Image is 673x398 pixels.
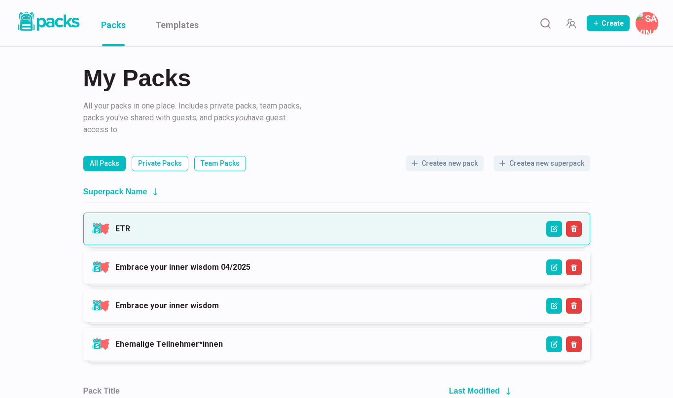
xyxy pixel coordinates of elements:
[15,10,81,33] img: Packs logo
[566,221,582,237] button: Delete Superpack
[406,155,484,171] button: Createa new pack
[138,158,182,169] p: Private Packs
[566,298,582,314] button: Delete Superpack
[83,100,305,136] p: All your packs in one place. Includes private packs, team packs, packs you've shared with guests,...
[636,12,658,35] button: Savina Tilmann
[83,67,590,90] h2: My Packs
[235,113,248,122] i: you
[15,10,81,36] a: Packs logo
[546,221,562,237] button: Edit
[449,386,500,396] h2: Last Modified
[494,155,590,171] button: Createa new superpack
[561,13,581,33] button: Manage Team Invites
[566,259,582,275] button: Delete Superpack
[201,158,240,169] p: Team Packs
[546,336,562,352] button: Edit
[546,298,562,314] button: Edit
[83,187,147,196] h2: Superpack Name
[546,259,562,275] button: Edit
[535,13,555,33] button: Search
[587,15,630,31] button: Create Pack
[83,386,120,396] h2: Pack Title
[90,158,119,169] p: All Packs
[566,336,582,352] button: Delete Superpack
